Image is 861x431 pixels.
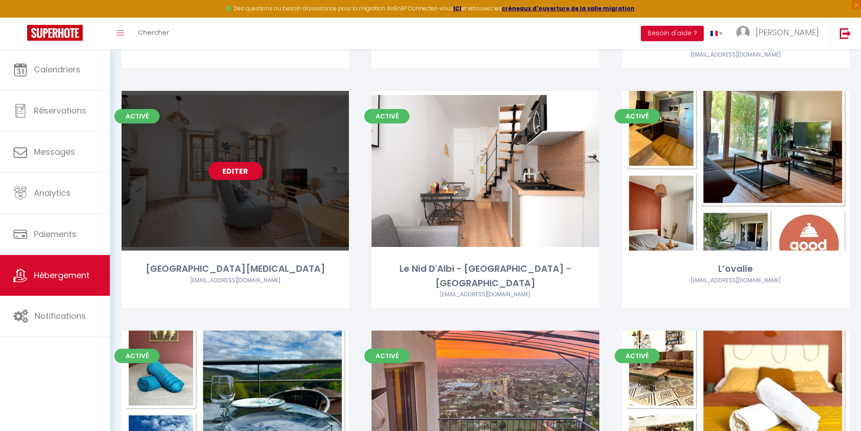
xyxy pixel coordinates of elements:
button: Ouvrir le widget de chat LiveChat [7,4,34,31]
span: Paiements [34,228,76,240]
span: Activé [114,349,160,363]
span: Activé [114,109,160,123]
iframe: Chat [823,390,854,424]
span: Messages [34,146,75,157]
div: Airbnb [122,276,349,285]
a: Editer [208,162,263,180]
div: Airbnb [622,276,849,285]
span: Chercher [138,28,169,37]
button: Besoin d'aide ? [641,26,704,41]
div: Airbnb [622,51,849,59]
img: logout [840,28,851,39]
span: Activé [364,349,409,363]
div: Le Nid D'Albi - [GEOGRAPHIC_DATA] - [GEOGRAPHIC_DATA] [372,262,599,290]
span: Réservations [34,105,86,116]
a: Chercher [131,18,176,49]
div: Airbnb [372,290,599,299]
span: Activé [364,109,409,123]
span: Calendriers [34,64,80,75]
span: Analytics [34,187,71,199]
img: ... [736,26,750,39]
div: [GEOGRAPHIC_DATA][MEDICAL_DATA] [122,262,349,276]
a: ICI [453,5,461,12]
span: Hébergement [34,270,89,281]
span: Activé [615,349,660,363]
img: Super Booking [27,25,83,41]
span: Notifications [35,310,86,322]
div: L’ovalie [622,262,849,276]
span: Activé [615,109,660,123]
span: [PERSON_NAME] [756,27,819,38]
a: créneaux d'ouverture de la salle migration [502,5,635,12]
a: ... [PERSON_NAME] [729,18,830,49]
